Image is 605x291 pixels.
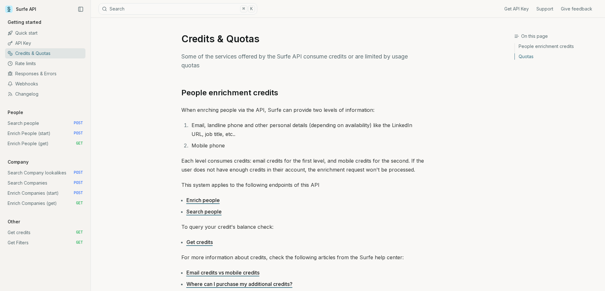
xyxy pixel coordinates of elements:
[515,51,600,60] a: Quotas
[190,141,424,150] li: Mobile phone
[74,170,83,175] span: POST
[186,269,259,276] a: Email credits vs mobile credits
[5,58,85,69] a: Rate limits
[248,5,255,12] kbd: K
[504,6,529,12] a: Get API Key
[515,43,600,51] a: People enrichment credits
[561,6,592,12] a: Give feedback
[181,180,424,189] p: This system applies to the following endpoints of this API
[5,79,85,89] a: Webhooks
[5,139,85,149] a: Enrich People (get) GET
[5,118,85,128] a: Search people POST
[5,188,85,198] a: Enrich Companies (start) POST
[5,28,85,38] a: Quick start
[5,178,85,188] a: Search Companies POST
[76,240,83,245] span: GET
[514,33,600,39] h3: On this page
[181,88,278,98] a: People enrichment credits
[5,227,85,238] a: Get credits GET
[5,4,36,14] a: Surfe API
[5,38,85,48] a: API Key
[186,281,292,287] a: Where can I purchase my additional credits?
[181,222,424,231] p: To query your credit's balance check:
[181,105,424,114] p: When enrching people via the API, Surfe can provide two levels of information:
[5,238,85,248] a: Get Filters GET
[5,159,31,165] p: Company
[181,156,424,174] p: Each level consumes credits: email credits for the first level, and mobile credits for the second...
[74,191,83,196] span: POST
[181,52,424,70] p: Some of the services offered by the Surfe API consume credits or are limited by usage quotas
[186,197,220,203] a: Enrich people
[74,180,83,186] span: POST
[5,168,85,178] a: Search Company lookalikes POST
[5,69,85,79] a: Responses & Errors
[76,230,83,235] span: GET
[74,131,83,136] span: POST
[76,141,83,146] span: GET
[5,19,44,25] p: Getting started
[181,253,424,262] p: For more information about credits, check the following articles from the Surfe help center:
[186,239,213,245] a: Get credits
[181,33,424,44] h1: Credits & Quotas
[74,121,83,126] span: POST
[98,3,257,15] button: Search⌘K
[5,89,85,99] a: Changelog
[76,201,83,206] span: GET
[5,109,26,116] p: People
[5,219,23,225] p: Other
[190,121,424,139] li: Email, landline phone and other personal details (depending on availability) like the LinkedIn UR...
[240,5,247,12] kbd: ⌘
[5,48,85,58] a: Credits & Quotas
[5,198,85,208] a: Enrich Companies (get) GET
[536,6,553,12] a: Support
[76,4,85,14] button: Collapse Sidebar
[5,128,85,139] a: Enrich People (start) POST
[186,208,222,215] a: Search people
